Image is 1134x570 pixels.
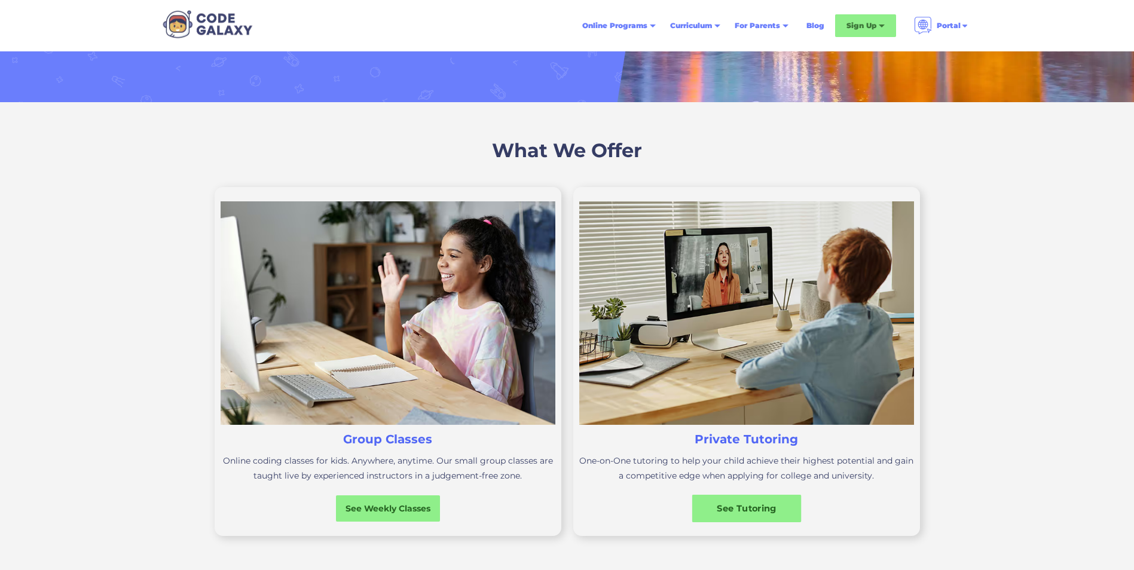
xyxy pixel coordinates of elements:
[575,15,663,36] div: Online Programs
[692,495,801,522] a: See Tutoring
[695,431,798,448] h3: Private Tutoring
[735,20,780,32] div: For Parents
[728,15,796,36] div: For Parents
[343,431,432,448] h3: Group Classes
[692,502,801,514] div: See Tutoring
[663,15,728,36] div: Curriculum
[582,20,647,32] div: Online Programs
[835,14,896,37] div: Sign Up
[937,20,961,32] div: Portal
[670,20,712,32] div: Curriculum
[907,12,976,39] div: Portal
[799,15,832,36] a: Blog
[221,453,555,483] p: Online coding classes for kids. Anywhere, anytime. Our small group classes are taught live by exp...
[336,495,440,522] a: See Weekly Classes
[846,20,876,32] div: Sign Up
[336,502,440,514] div: See Weekly Classes
[579,453,914,483] p: One-on-One tutoring to help your child achieve their highest potential and gain a competitive edg...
